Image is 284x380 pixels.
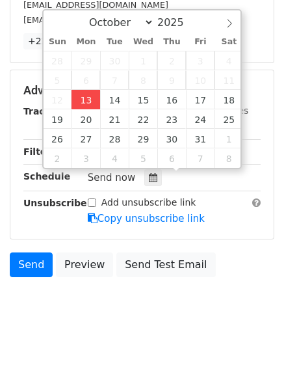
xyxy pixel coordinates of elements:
[100,70,129,90] span: October 7, 2025
[71,148,100,168] span: November 3, 2025
[214,129,243,148] span: November 1, 2025
[23,106,67,116] strong: Tracking
[129,51,157,70] span: October 1, 2025
[186,70,214,90] span: October 10, 2025
[157,148,186,168] span: November 6, 2025
[44,109,72,129] span: October 19, 2025
[100,51,129,70] span: September 30, 2025
[214,38,243,46] span: Sat
[44,51,72,70] span: September 28, 2025
[186,90,214,109] span: October 17, 2025
[44,38,72,46] span: Sun
[23,33,78,49] a: +22 more
[214,51,243,70] span: October 4, 2025
[154,16,201,29] input: Year
[71,51,100,70] span: September 29, 2025
[23,146,57,157] strong: Filters
[214,90,243,109] span: October 18, 2025
[186,129,214,148] span: October 31, 2025
[157,51,186,70] span: October 2, 2025
[157,90,186,109] span: October 16, 2025
[101,196,196,210] label: Add unsubscribe link
[186,109,214,129] span: October 24, 2025
[214,109,243,129] span: October 25, 2025
[71,38,100,46] span: Mon
[157,109,186,129] span: October 23, 2025
[44,129,72,148] span: October 26, 2025
[100,90,129,109] span: October 14, 2025
[214,70,243,90] span: October 11, 2025
[88,172,136,183] span: Send now
[186,148,214,168] span: November 7, 2025
[44,90,72,109] span: October 12, 2025
[71,70,100,90] span: October 6, 2025
[10,252,53,277] a: Send
[71,109,100,129] span: October 20, 2025
[129,90,157,109] span: October 15, 2025
[100,148,129,168] span: November 4, 2025
[129,70,157,90] span: October 8, 2025
[88,213,205,224] a: Copy unsubscribe link
[157,38,186,46] span: Thu
[100,109,129,129] span: October 21, 2025
[129,129,157,148] span: October 29, 2025
[71,90,100,109] span: October 13, 2025
[44,70,72,90] span: October 5, 2025
[100,38,129,46] span: Tue
[44,148,72,168] span: November 2, 2025
[157,129,186,148] span: October 30, 2025
[23,15,168,25] small: [EMAIL_ADDRESS][DOMAIN_NAME]
[100,129,129,148] span: October 28, 2025
[129,38,157,46] span: Wed
[186,38,214,46] span: Fri
[71,129,100,148] span: October 27, 2025
[23,198,87,208] strong: Unsubscribe
[219,318,284,380] iframe: Chat Widget
[214,148,243,168] span: November 8, 2025
[56,252,113,277] a: Preview
[129,109,157,129] span: October 22, 2025
[116,252,215,277] a: Send Test Email
[129,148,157,168] span: November 5, 2025
[186,51,214,70] span: October 3, 2025
[23,83,261,98] h5: Advanced
[23,171,70,182] strong: Schedule
[157,70,186,90] span: October 9, 2025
